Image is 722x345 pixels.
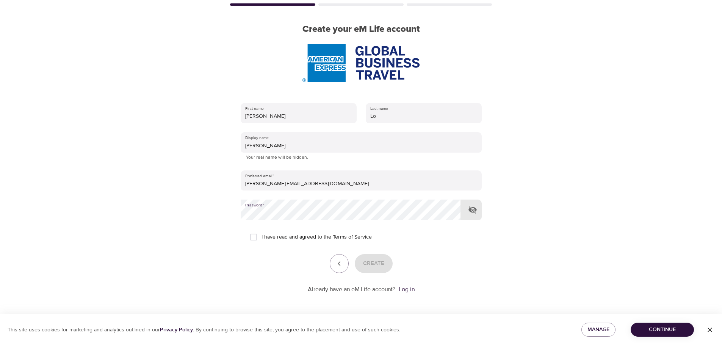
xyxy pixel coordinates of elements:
[229,24,494,35] h2: Create your eM Life account
[399,286,415,293] a: Log in
[246,154,476,161] p: Your real name will be hidden.
[308,285,396,294] p: Already have an eM Life account?
[581,323,616,337] button: Manage
[587,325,609,334] span: Manage
[333,233,372,241] a: Terms of Service
[637,325,688,334] span: Continue
[631,323,694,337] button: Continue
[302,44,419,82] img: AmEx%20GBT%20logo.png
[160,326,193,333] a: Privacy Policy
[262,233,372,241] span: I have read and agreed to the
